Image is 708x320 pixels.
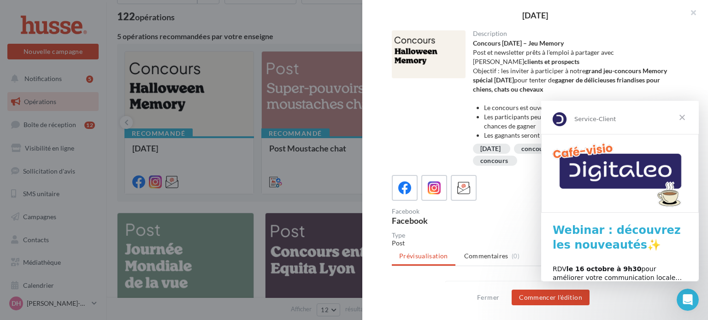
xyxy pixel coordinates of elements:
div: [DATE] [377,11,693,19]
div: RDV pour améliorer votre communication locale… et attirer plus de clients ! [12,164,146,191]
span: Commentaires [464,251,508,261]
span: (0) [512,252,519,260]
iframe: Intercom live chat [677,289,699,311]
button: Commencer l'édition [512,290,590,305]
div: Description [473,30,679,37]
strong: gagner de délicieuses friandises pour chiens, chats ou chevaux [473,76,660,93]
button: Fermer [473,292,503,303]
div: Post [392,239,686,248]
div: Type [392,232,686,239]
b: le 16 octobre à 9h30 [25,164,100,172]
div: Post et newsletter prêts à l’emploi à partager avec [PERSON_NAME] Objectif : les inviter à partic... [473,39,679,140]
div: Facebook [392,208,535,215]
div: [DATE] [480,145,501,152]
iframe: Intercom live chat message [541,101,699,281]
div: concours [480,157,508,164]
strong: clients et prospects [524,58,579,65]
div: Facebook [392,216,535,225]
strong: Concours [DATE] – Jeu Memory [473,39,564,47]
li: Les participants peuvent pour augmenter leurs chances de gagner [484,112,679,131]
strong: grand jeu-concours Memory spécial [DATE] [473,67,667,84]
div: concours [521,145,549,152]
li: Les gagnants seront contactés [484,131,679,140]
li: Le concours est ouvert [484,103,679,112]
